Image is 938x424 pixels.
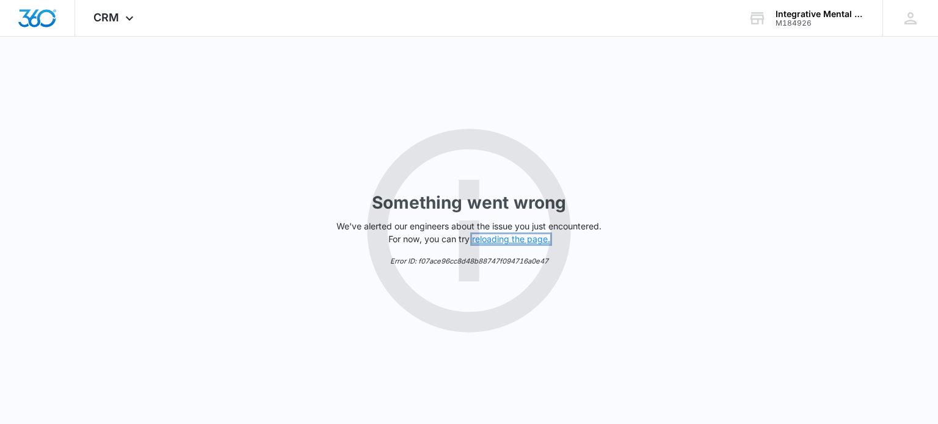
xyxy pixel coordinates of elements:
div: account id [776,19,865,27]
em: Error ID: f07ace96cc8d48b88747f094716a0e47 [390,257,548,265]
p: We've alerted our engineers about the issue you just encountered. For now, you can try [332,220,606,245]
h1: Something went wrong [372,190,566,215]
div: account name [776,9,865,19]
button: reloading the page. [472,234,550,244]
span: CRM [93,11,119,24]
